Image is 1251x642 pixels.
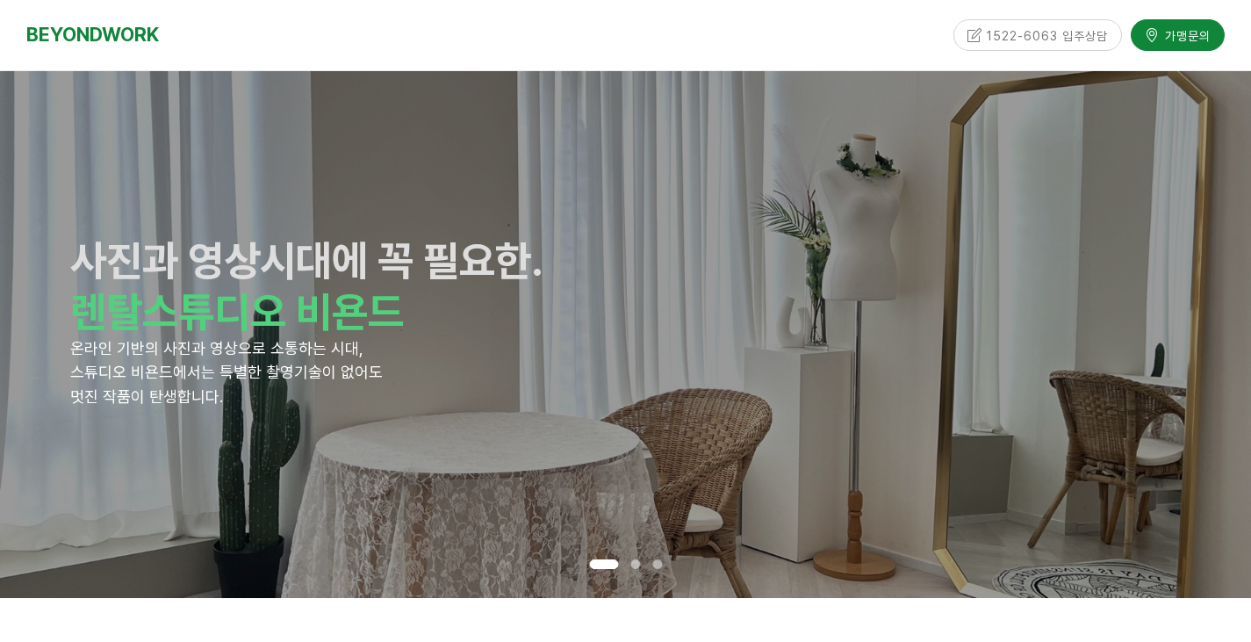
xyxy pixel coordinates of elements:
[70,387,223,406] span: 멋진 작품이 탄생합니다.
[1160,24,1211,41] span: 가맹문의
[1131,17,1225,47] a: 가맹문의
[70,235,543,286] strong: 사진과 영상시대에 꼭 필요한.
[70,363,383,381] span: 스튜디오 비욘드에서는 특별한 촬영기술이 없어도
[26,18,159,51] a: BEYONDWORK
[70,339,363,357] span: 온라인 기반의 사진과 영상으로 소통하는 시대,
[70,286,404,337] strong: 렌탈스튜디오 비욘드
